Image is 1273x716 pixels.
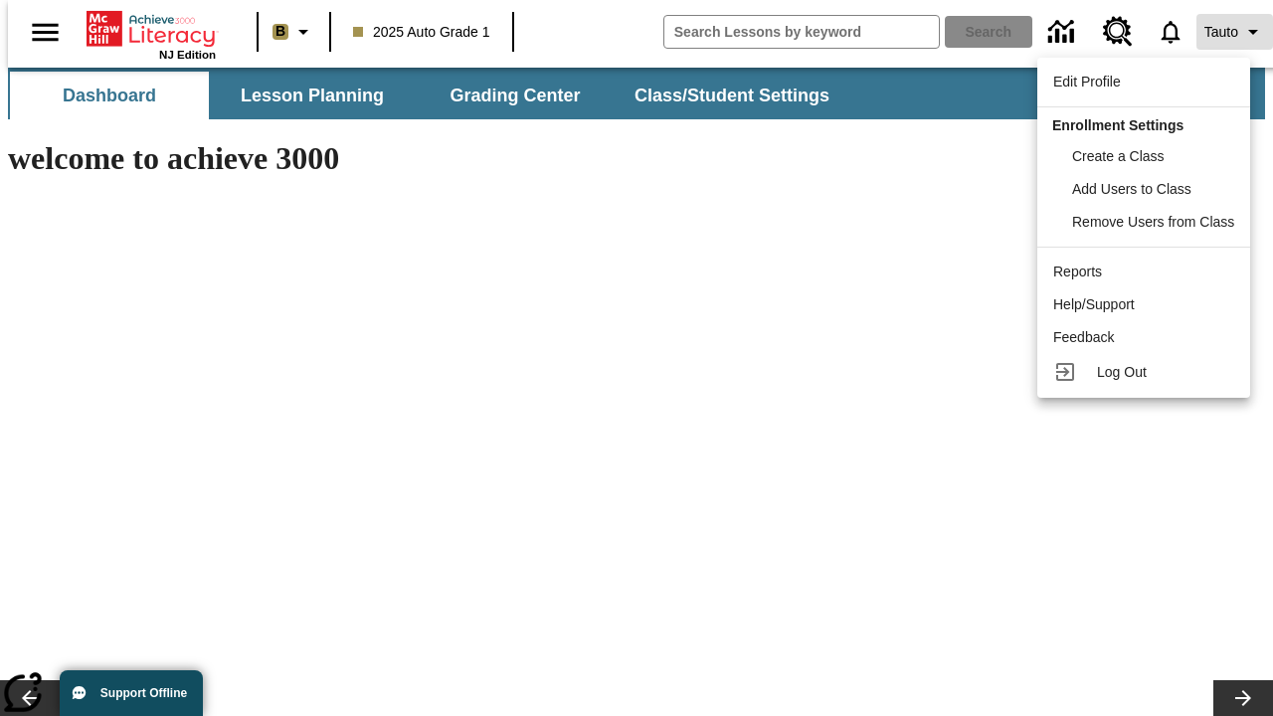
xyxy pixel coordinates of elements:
span: Feedback [1053,329,1114,345]
span: Help/Support [1053,296,1135,312]
span: Remove Users from Class [1072,214,1234,230]
span: Reports [1053,264,1102,279]
span: Log Out [1097,364,1147,380]
span: Enrollment Settings [1052,117,1183,133]
span: Add Users to Class [1072,181,1191,197]
span: Edit Profile [1053,74,1121,89]
span: Create a Class [1072,148,1165,164]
